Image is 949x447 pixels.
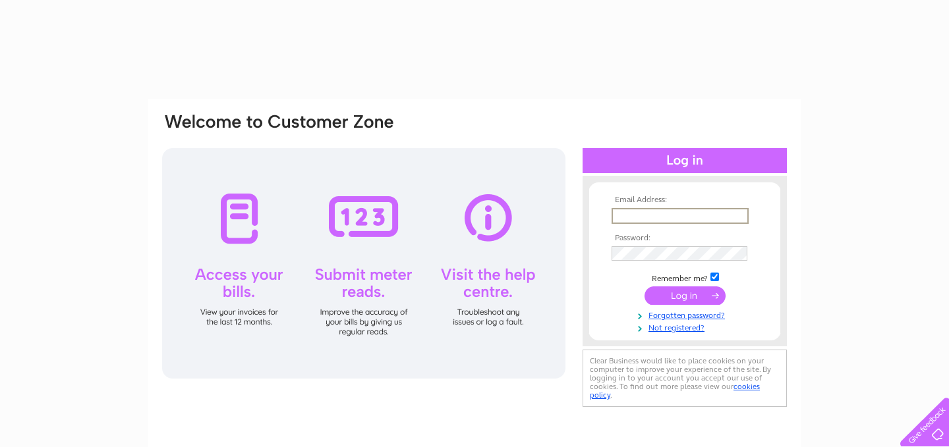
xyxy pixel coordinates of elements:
[608,196,761,205] th: Email Address:
[608,271,761,284] td: Remember me?
[612,308,761,321] a: Forgotten password?
[583,350,787,407] div: Clear Business would like to place cookies on your computer to improve your experience of the sit...
[590,382,760,400] a: cookies policy
[612,321,761,333] a: Not registered?
[608,234,761,243] th: Password:
[645,286,726,305] input: Submit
